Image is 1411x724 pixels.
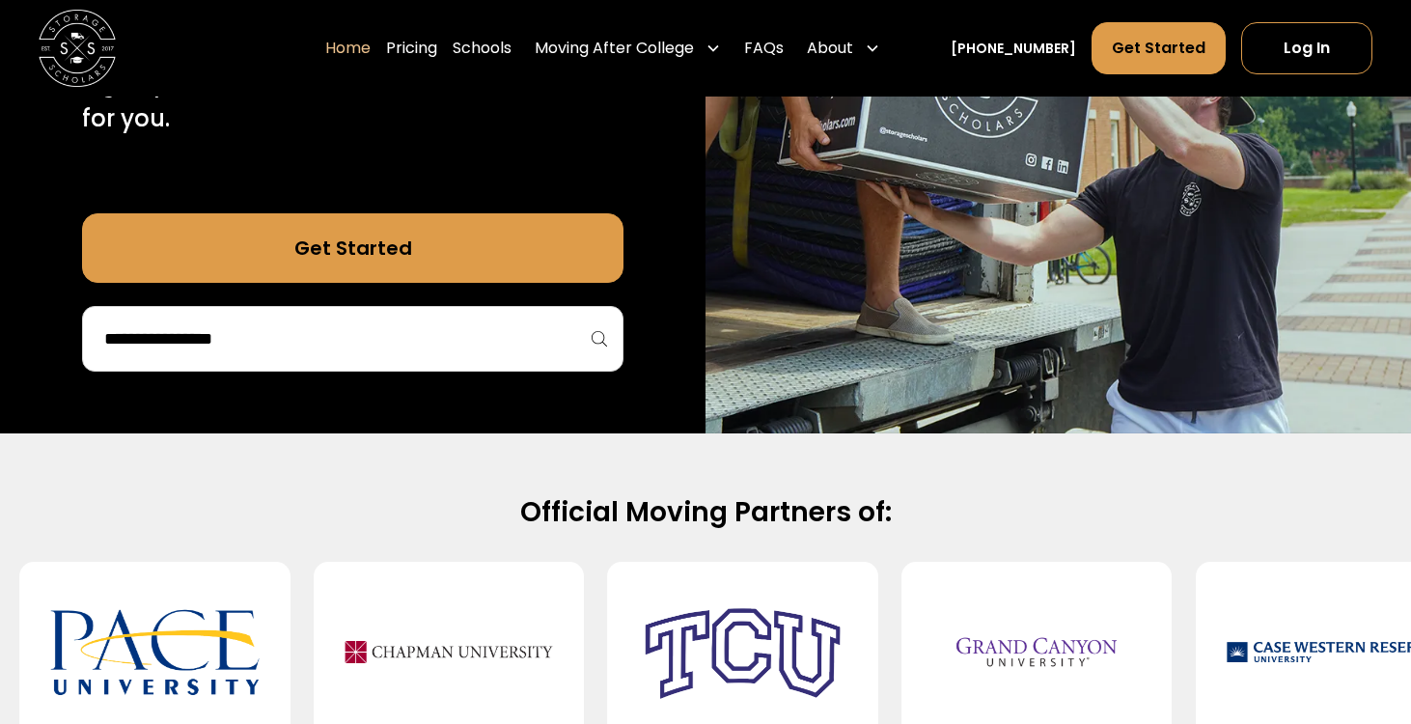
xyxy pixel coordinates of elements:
[799,21,888,75] div: About
[1241,22,1372,74] a: Log In
[807,37,853,60] div: About
[82,213,623,283] a: Get Started
[386,21,437,75] a: Pricing
[951,39,1076,59] a: [PHONE_NUMBER]
[527,21,729,75] div: Moving After College
[744,21,784,75] a: FAQs
[325,21,371,75] a: Home
[82,66,623,135] p: Sign up in 5 minutes and we'll handle the rest for you.
[39,10,116,87] img: Storage Scholars main logo
[87,495,1324,530] h2: Official Moving Partners of:
[535,37,694,60] div: Moving After College
[453,21,512,75] a: Schools
[1092,22,1226,74] a: Get Started
[39,10,116,87] a: home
